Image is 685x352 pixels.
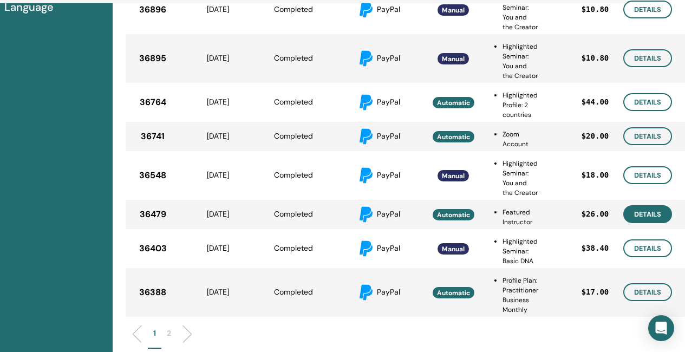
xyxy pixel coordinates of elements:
a: Details [623,205,672,223]
div: Open Intercom Messenger [648,315,674,341]
span: 36479 [140,208,166,221]
span: Completed [274,209,313,219]
img: paypal.svg [357,240,375,257]
img: paypal.svg [357,128,375,145]
span: Manual [442,6,465,15]
span: 10.80 [586,53,609,64]
span: PayPal [377,286,400,296]
span: Automatic [437,211,470,219]
span: 18.00 [586,170,609,181]
div: [DATE] [180,208,256,220]
span: Completed [274,243,313,253]
div: [DATE] [180,170,256,181]
span: 36388 [139,286,166,299]
span: Automatic [437,99,470,107]
div: [DATE] [180,131,256,142]
img: paypal.svg [357,1,375,18]
span: $ [582,53,586,64]
img: paypal.svg [357,284,375,301]
span: 38.40 [586,243,609,254]
span: 36403 [139,242,167,255]
a: Details [623,1,672,18]
span: PayPal [377,131,400,140]
span: Completed [274,53,313,63]
span: 36896 [139,3,166,16]
img: paypal.svg [357,50,375,67]
li: Profile Plan: Practitioner Business Monthly [503,276,538,315]
span: 36548 [139,169,166,182]
span: PayPal [377,96,400,106]
li: Zoom Account [503,129,538,149]
li: Highlighted Seminar: You and the Creator [503,159,538,198]
div: [DATE] [180,286,256,298]
span: 20.00 [586,131,609,142]
a: Details [623,166,672,184]
span: $ [582,170,586,181]
div: [DATE] [180,4,256,15]
span: Completed [274,131,313,141]
span: $ [582,208,586,220]
a: Details [623,239,672,257]
span: 10.80 [586,4,609,15]
span: $ [582,4,586,15]
a: Details [623,93,672,111]
span: $ [582,131,586,142]
span: PayPal [377,170,400,179]
span: $ [582,96,586,108]
span: 36895 [139,52,166,65]
span: Automatic [437,289,470,297]
span: 44.00 [586,96,609,108]
span: $ [582,243,586,254]
span: Completed [274,97,313,107]
div: [DATE] [180,53,256,64]
span: PayPal [377,4,400,14]
span: 36764 [140,96,166,109]
span: Manual [442,245,465,253]
span: Completed [274,4,313,14]
img: paypal.svg [357,94,375,111]
a: Details [623,127,672,145]
span: PayPal [377,53,400,62]
li: Highlighted Seminar: Basic DNA [503,237,538,266]
span: Manual [442,55,465,63]
span: 17.00 [586,286,609,298]
img: paypal.svg [357,167,375,184]
li: Featured Instructor [503,207,538,227]
span: Completed [274,170,313,180]
a: Details [623,49,672,67]
span: PayPal [377,208,400,218]
p: 2 [167,328,171,339]
span: 26.00 [586,208,609,220]
li: Highlighted Profile: 2 countries [503,90,538,120]
span: Completed [274,287,313,297]
span: PayPal [377,243,400,252]
span: Manual [442,172,465,180]
span: 36741 [141,130,165,143]
span: $ [582,286,586,298]
p: 1 [153,328,156,339]
li: Highlighted Seminar: You and the Creator [503,42,538,81]
span: Automatic [437,133,470,141]
div: [DATE] [180,243,256,254]
div: [DATE] [180,96,256,108]
a: Details [623,283,672,301]
img: paypal.svg [357,206,375,223]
